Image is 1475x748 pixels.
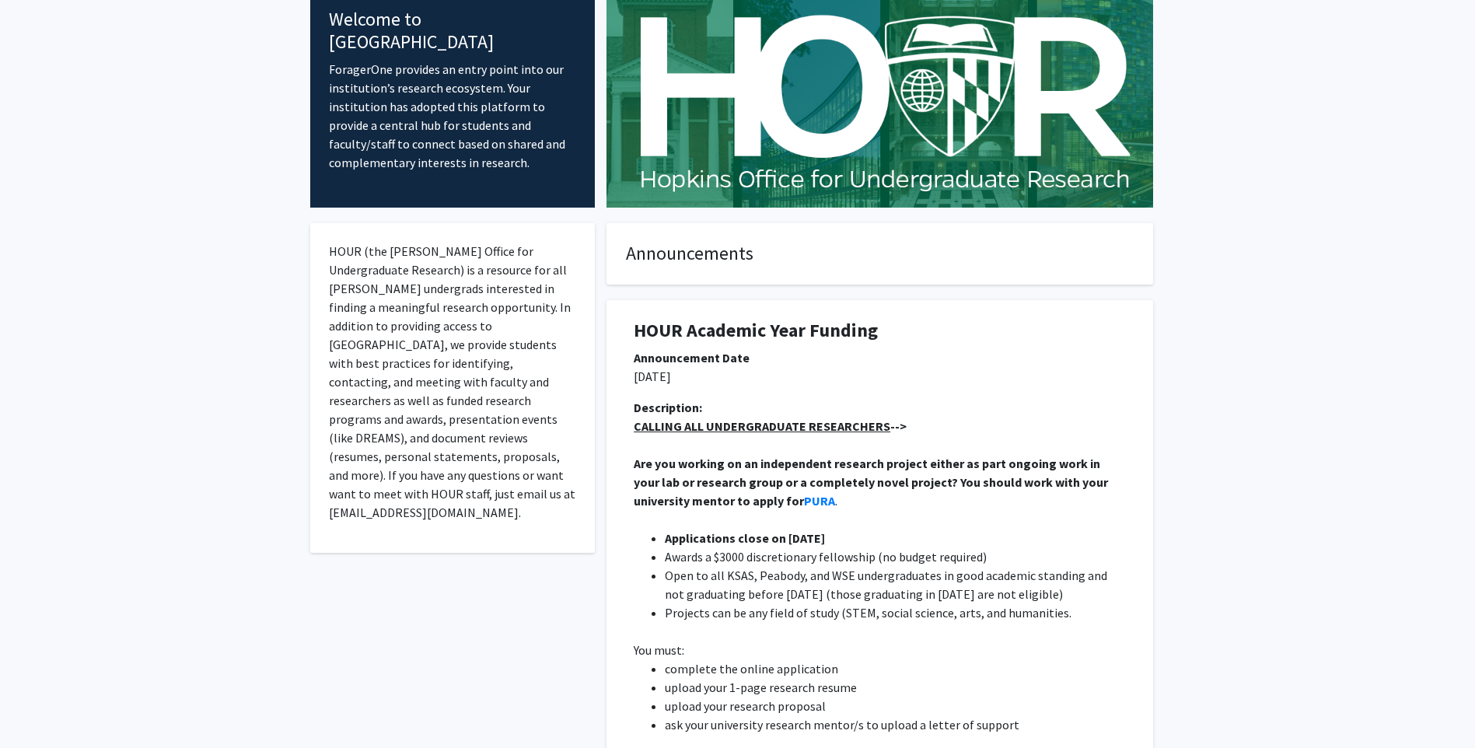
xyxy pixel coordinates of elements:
li: Awards a $3000 discretionary fellowship (no budget required) [665,547,1126,566]
h4: Welcome to [GEOGRAPHIC_DATA] [329,9,577,54]
strong: Applications close on [DATE] [665,530,825,546]
strong: Are you working on an independent research project either as part ongoing work in your lab or res... [634,456,1110,509]
li: upload your 1-page research resume [665,678,1126,697]
p: You must: [634,641,1126,659]
p: . [634,454,1126,510]
li: upload your research proposal [665,697,1126,715]
h4: Announcements [626,243,1134,265]
li: Projects can be any field of study (STEM, social science, arts, and humanities. [665,603,1126,622]
iframe: Chat [12,678,66,736]
p: HOUR (the [PERSON_NAME] Office for Undergraduate Research) is a resource for all [PERSON_NAME] un... [329,242,577,522]
div: Description: [634,398,1126,417]
a: PURA [804,493,835,509]
u: CALLING ALL UNDERGRADUATE RESEARCHERS [634,418,890,434]
p: ForagerOne provides an entry point into our institution’s research ecosystem. Your institution ha... [329,60,577,172]
p: [DATE] [634,367,1126,386]
li: complete the online application [665,659,1126,678]
li: Open to all KSAS, Peabody, and WSE undergraduates in good academic standing and not graduating be... [665,566,1126,603]
div: Announcement Date [634,348,1126,367]
strong: --> [634,418,907,434]
li: ask your university research mentor/s to upload a letter of support [665,715,1126,734]
h1: HOUR Academic Year Funding [634,320,1126,342]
